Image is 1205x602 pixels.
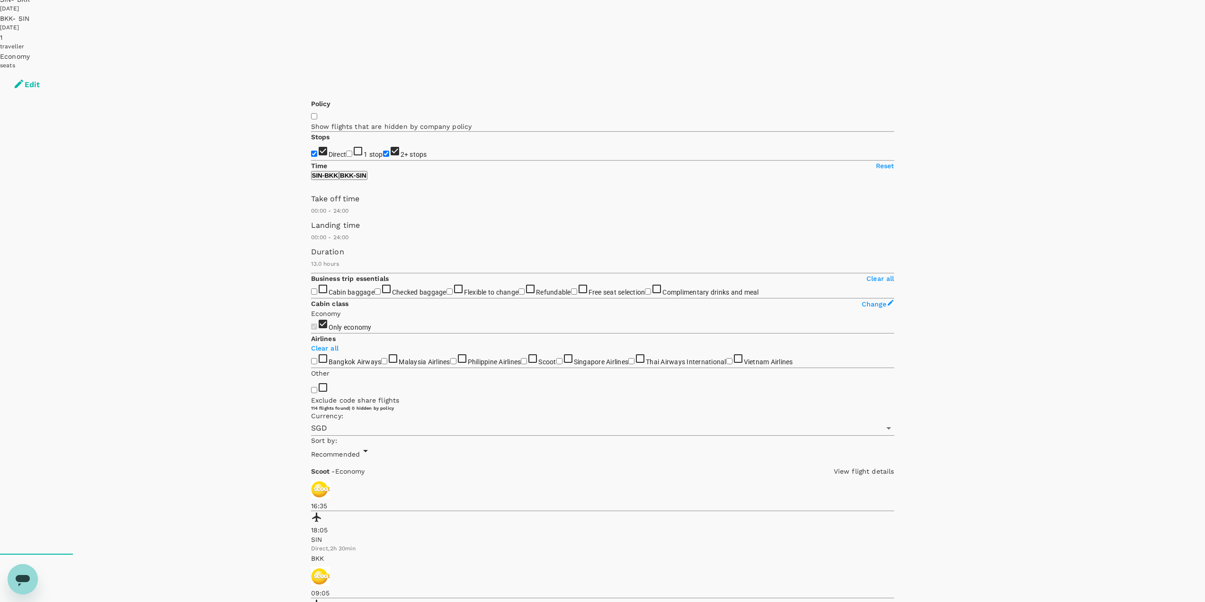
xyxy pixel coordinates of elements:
[311,288,317,295] input: Cabin baggage
[311,405,894,411] div: 114 flights found | 0 hidden by policy
[311,99,894,108] p: Policy
[311,246,894,258] p: Duration
[464,288,519,296] span: Flexible to change
[311,309,894,318] p: Economy
[312,172,339,179] p: SIN - BKK
[726,358,732,364] input: Vietnam Airlines
[311,535,894,544] p: SIN
[329,151,347,158] span: Direct
[311,220,894,231] p: Landing time
[744,358,793,366] span: Vietnam Airlines
[329,358,382,366] span: Bangkok Airways
[834,467,894,476] p: View flight details
[340,172,366,179] p: BKK - SIN
[645,288,651,295] input: Complimentary drinks and meal
[518,288,525,295] input: Refundable
[311,395,894,405] p: Exclude code share flights
[866,274,894,283] p: Clear all
[311,501,894,511] p: 16:35
[311,387,317,393] input: Exclude code share flights
[329,323,372,331] span: Only economy
[399,358,450,366] span: Malaysia Airlines
[311,122,894,131] p: Show flights that are hidden by company policy
[311,323,317,330] input: Only economy
[401,151,427,158] span: 2+ stops
[311,300,349,307] strong: Cabin class
[335,467,365,475] span: Economy
[331,467,335,475] span: -
[375,288,381,295] input: Checked baggage
[346,151,352,157] input: 1 stop
[311,480,330,499] img: TR
[628,358,634,364] input: Thai Airways International
[876,161,894,171] p: Reset
[311,207,349,214] span: 00:00 - 24:00
[574,358,629,366] span: Singapore Airlines
[538,358,556,366] span: Scoot
[311,567,330,586] img: TR
[311,412,343,420] span: Currency :
[862,300,887,308] span: Change
[468,358,521,366] span: Philippine Airlines
[311,437,337,444] span: Sort by :
[882,422,895,435] button: Open
[311,261,339,267] span: 13.0 hours
[556,358,562,364] input: Singapore Airlines
[571,288,577,295] input: Free seat selection
[383,151,389,157] input: 2+ stops
[311,335,336,342] strong: Airlines
[311,343,894,353] p: Clear all
[311,151,317,157] input: Direct
[311,161,328,171] p: Time
[381,358,387,364] input: Malaysia Airlines
[311,193,894,205] p: Take off time
[446,288,453,295] input: Flexible to change
[521,358,527,364] input: Scoot
[311,554,894,563] p: BKK
[536,288,571,296] span: Refundable
[8,564,38,594] iframe: Button to launch messaging window
[364,151,383,158] span: 1 stop
[311,467,332,475] span: Scoot
[311,525,894,535] p: 18:05
[311,588,894,598] p: 09:05
[311,358,317,364] input: Bangkok Airways
[392,288,446,296] span: Checked baggage
[589,288,645,296] span: Free seat selection
[450,358,456,364] input: Philippine Airlines
[311,368,894,378] p: Other
[311,450,360,458] span: Recommended
[311,544,894,554] div: Direct , 2h 30min
[646,358,726,366] span: Thai Airways International
[311,234,349,241] span: 00:00 - 24:00
[662,288,759,296] span: Complimentary drinks and meal
[311,275,389,282] strong: Business trip essentials
[329,288,375,296] span: Cabin baggage
[311,133,330,141] strong: Stops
